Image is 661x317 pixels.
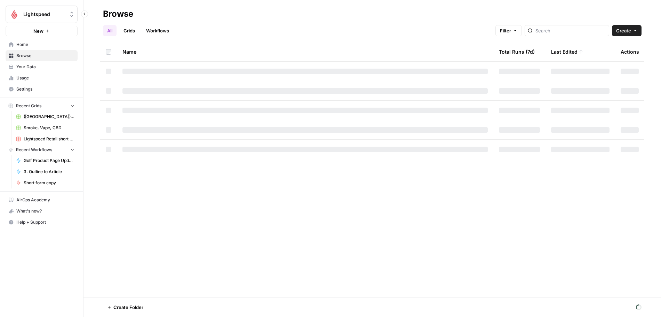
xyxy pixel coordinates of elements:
a: 3. Outline to Article [13,166,78,177]
span: Help + Support [16,219,74,225]
input: Search [535,27,606,34]
span: Smoke, Vape, CBD [24,125,74,131]
span: Browse [16,53,74,59]
span: Lightspeed Retail short form ad copy - Agnostic [24,136,74,142]
span: New [33,28,43,34]
span: Home [16,41,74,48]
a: Settings [6,84,78,95]
span: Short form copy [24,180,74,186]
button: New [6,26,78,36]
div: Last Edited [551,42,583,61]
a: Usage [6,72,78,84]
a: Workflows [142,25,173,36]
div: What's new? [6,206,77,216]
span: Settings [16,86,74,92]
span: Filter [500,27,511,34]
a: Short form copy [13,177,78,188]
a: Golf Product Page Update [13,155,78,166]
a: AirOps Academy [6,194,78,206]
div: Name [122,42,488,61]
img: Lightspeed Logo [8,8,21,21]
span: Golf Product Page Update [24,157,74,164]
button: Workspace: Lightspeed [6,6,78,23]
a: Home [6,39,78,50]
div: Total Runs (7d) [499,42,535,61]
span: Usage [16,75,74,81]
button: Recent Workflows [6,145,78,155]
button: Create Folder [103,302,148,313]
a: All [103,25,117,36]
a: Lightspeed Retail short form ad copy - Agnostic [13,133,78,145]
span: Your Data [16,64,74,70]
button: What's new? [6,206,78,217]
button: Recent Grids [6,101,78,111]
span: ([GEOGRAPHIC_DATA]) [DEMOGRAPHIC_DATA] - Generate Articles [24,114,74,120]
a: Grids [119,25,139,36]
span: 3. Outline to Article [24,169,74,175]
div: Browse [103,8,133,20]
div: Actions [621,42,639,61]
button: Create [612,25,642,36]
a: Smoke, Vape, CBD [13,122,78,133]
a: Your Data [6,61,78,72]
span: Create [616,27,631,34]
span: AirOps Academy [16,197,74,203]
button: Filter [495,25,522,36]
span: Lightspeed [23,11,65,18]
a: Browse [6,50,78,61]
span: Create Folder [113,304,143,311]
button: Help + Support [6,217,78,228]
span: Recent Grids [16,103,41,109]
span: Recent Workflows [16,147,52,153]
a: ([GEOGRAPHIC_DATA]) [DEMOGRAPHIC_DATA] - Generate Articles [13,111,78,122]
